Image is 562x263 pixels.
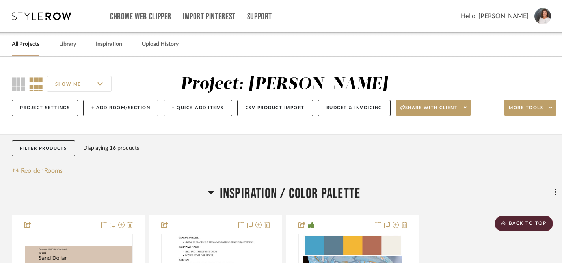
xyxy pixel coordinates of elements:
a: Inspiration [96,39,122,50]
button: + Quick Add Items [164,100,232,116]
a: Library [59,39,76,50]
button: Reorder Rooms [12,166,63,175]
button: CSV Product Import [237,100,313,116]
button: + Add Room/Section [83,100,158,116]
span: Hello, [PERSON_NAME] [461,11,529,21]
span: Inspiration / Color Palette [220,185,360,202]
a: Support [247,13,272,20]
div: Displaying 16 products [83,140,139,156]
scroll-to-top-button: BACK TO TOP [495,216,553,231]
img: avatar [534,8,551,24]
button: Filter Products [12,140,75,157]
a: All Projects [12,39,39,50]
span: More tools [509,105,543,117]
span: Share with client [400,105,458,117]
button: More tools [504,100,556,116]
div: Project: [PERSON_NAME] [181,76,388,93]
button: Project Settings [12,100,78,116]
button: Budget & Invoicing [318,100,391,116]
a: Import Pinterest [183,13,236,20]
button: Share with client [396,100,471,116]
a: Chrome Web Clipper [110,13,171,20]
a: Upload History [142,39,179,50]
span: Reorder Rooms [21,166,63,175]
